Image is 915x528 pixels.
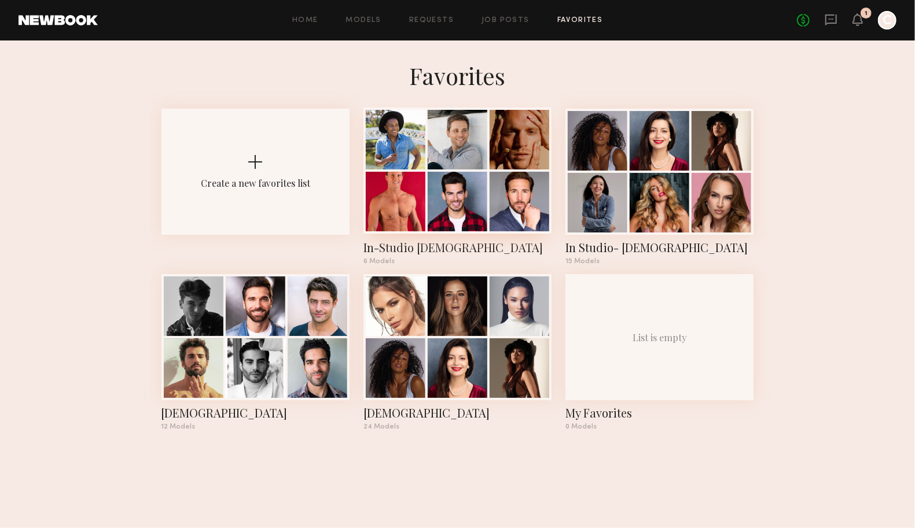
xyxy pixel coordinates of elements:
[482,17,530,24] a: Job Posts
[363,258,552,265] div: 6 Models
[363,239,552,256] div: In-Studio Gents
[865,10,868,17] div: 1
[633,331,687,344] div: List is empty
[565,423,754,430] div: 0 Models
[363,274,552,430] a: [DEMOGRAPHIC_DATA]24 Models
[161,405,350,421] div: Gents
[565,239,754,256] div: In Studio- female
[292,17,318,24] a: Home
[557,17,603,24] a: Favorites
[363,405,552,421] div: Ladies
[346,17,381,24] a: Models
[161,274,350,430] a: [DEMOGRAPHIC_DATA]12 Models
[161,109,350,274] button: Create a new favorites list
[878,11,896,29] a: C
[363,423,552,430] div: 24 Models
[161,423,350,430] div: 12 Models
[565,274,754,430] a: List is emptyMy Favorites0 Models
[363,109,552,265] a: In-Studio [DEMOGRAPHIC_DATA]6 Models
[565,109,754,265] a: In Studio- [DEMOGRAPHIC_DATA]15 Models
[409,17,454,24] a: Requests
[201,177,310,189] div: Create a new favorites list
[565,258,754,265] div: 15 Models
[565,405,754,421] div: My Favorites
